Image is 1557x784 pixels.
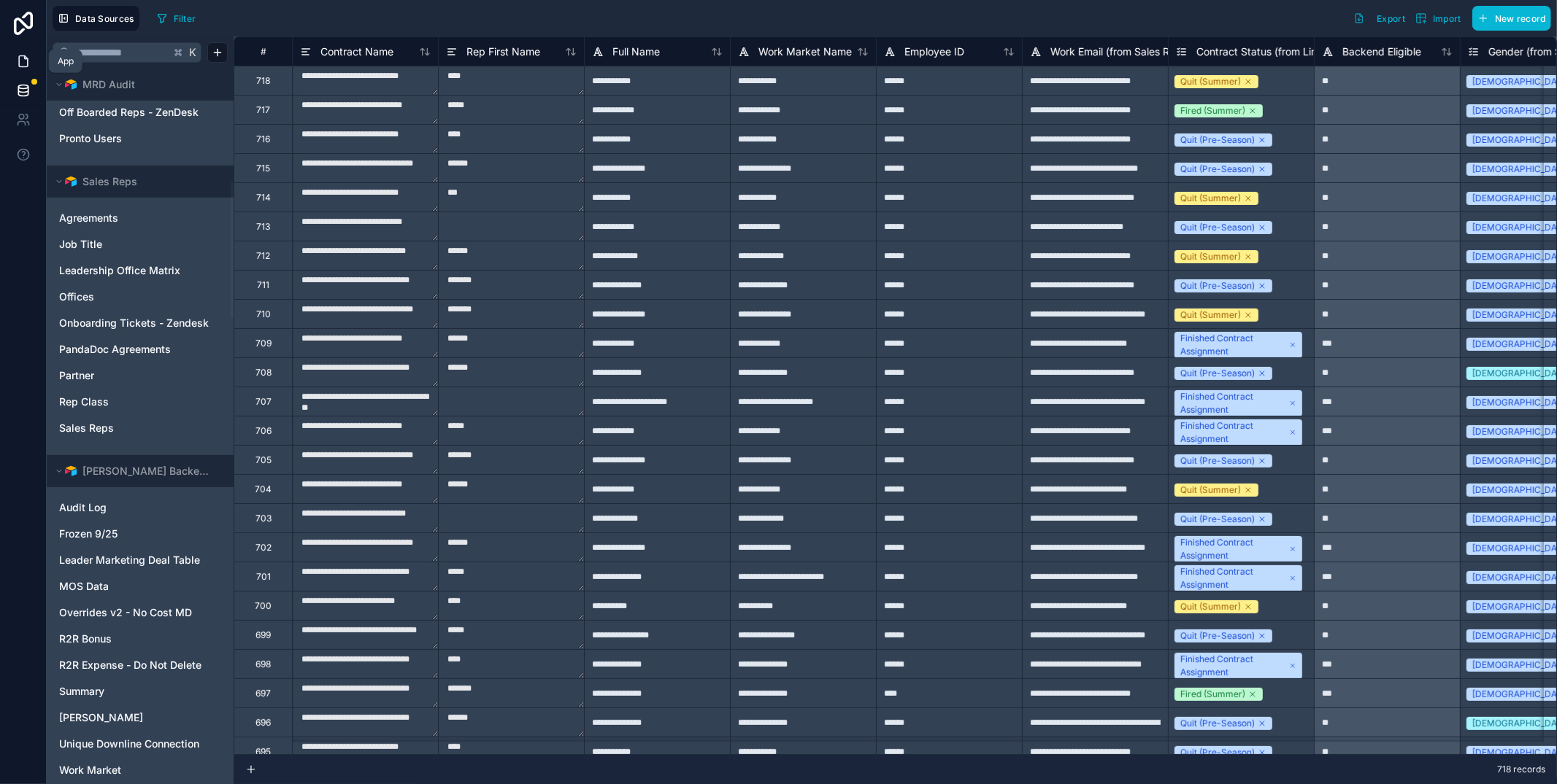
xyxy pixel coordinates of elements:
div: R2R Bonus [53,627,228,651]
div: 699 [255,629,271,641]
div: Partner [53,364,228,387]
span: 718 records [1497,764,1545,775]
a: Offices [59,290,218,304]
div: Sales Reps [53,416,228,440]
div: Finished Contract Assignment [1180,565,1286,591]
div: Leadership Office Matrix [53,259,228,282]
div: 697 [255,688,271,699]
div: 695 [255,746,271,758]
button: Airtable LogoMRD Audit [53,74,219,95]
span: Data Sources [75,13,134,24]
span: Leader Marketing Deal Table [59,553,200,567]
div: Quit (Pre-Season) [1180,513,1255,526]
span: PandaDoc Agreements [59,342,171,357]
div: Offices [53,285,228,308]
a: Overrides v2 - No Cost MD [59,605,218,620]
span: New record [1495,13,1546,24]
div: PandaDoc Agreements [53,338,228,361]
span: Job Title [59,237,102,252]
span: Import [1433,13,1461,24]
button: Airtable LogoSales Reps [53,171,219,192]
a: Unique Downline Connection [59,737,218,751]
span: Filter [174,13,196,24]
span: Partner [59,368,94,383]
a: Pronto Users [59,131,218,146]
div: 696 [255,717,271,729]
a: Partner [59,368,218,383]
a: New record [1466,6,1551,31]
span: Summary [59,684,104,699]
div: Summary [53,680,228,703]
div: Overrides v2 - No Cost MD [53,601,228,624]
div: Unique Downline Connection [53,732,228,756]
div: Quit (Pre-Season) [1180,133,1255,147]
span: Rep First Name [466,44,540,59]
div: 701 [256,571,271,583]
div: 702 [255,542,272,554]
div: Fired (Summer) [1180,104,1245,117]
div: Finished Contract Assignment [1180,332,1286,358]
span: Sales Reps [82,174,137,189]
div: 711 [257,279,269,291]
span: Overrides v2 - No Cost MD [59,605,192,620]
a: Leadership Office Matrix [59,263,218,278]
div: 709 [255,338,272,349]
span: Employee ID [904,44,964,59]
div: 703 [255,513,272,524]
div: Tanner Boren [53,706,228,729]
a: PandaDoc Agreements [59,342,218,357]
div: Finished Contract Assignment [1180,419,1286,446]
button: Export [1348,6,1410,31]
div: 713 [256,221,270,233]
span: Work Email (from Sales Reps) [1050,44,1191,59]
a: Work Market [59,763,218,777]
div: 707 [255,396,272,408]
span: Leadership Office Matrix [59,263,180,278]
div: Quit (Pre-Season) [1180,746,1255,759]
div: Quit (Pre-Season) [1180,279,1255,292]
button: Import [1410,6,1466,31]
span: Sales Reps [59,421,114,435]
a: Leader Marketing Deal Table [59,553,218,567]
div: Quit (Summer) [1180,192,1241,205]
a: Agreements [59,211,218,225]
span: R2R Expense - Do Not Delete [59,658,201,672]
span: Onboarding Tickets - Zendesk [59,316,209,330]
span: Unique Downline Connection [59,737,199,751]
div: 714 [256,192,271,203]
div: Quit (Summer) [1180,75,1241,88]
div: Onboarding Tickets - Zendesk [53,311,228,335]
a: MOS Data [59,579,218,594]
span: Pronto Users [59,131,122,146]
button: Filter [151,7,201,29]
div: Quit (Pre-Season) [1180,454,1255,467]
div: App [58,55,74,67]
div: 704 [255,484,272,495]
span: Frozen 9/25 [59,527,118,541]
span: MOS Data [59,579,109,594]
div: 708 [255,367,272,379]
div: 710 [256,308,271,320]
a: Rep Class [59,395,218,409]
div: 718 [256,75,270,87]
div: Finished Contract Assignment [1180,536,1286,562]
div: Quit (Summer) [1180,250,1241,263]
div: Quit (Pre-Season) [1180,163,1255,176]
div: Finished Contract Assignment [1180,390,1286,416]
span: Work Market [59,763,121,777]
span: [PERSON_NAME] Backends [82,464,212,478]
span: Contract Status (from Link to MRD) [1196,44,1365,59]
a: [PERSON_NAME] [59,710,218,725]
div: Frozen 9/25 [53,522,228,546]
span: R2R Bonus [59,632,112,646]
div: Quit (Pre-Season) [1180,629,1255,643]
div: Off Boarded Reps - ZenDesk [53,101,228,124]
div: Audit Log [53,496,228,519]
div: Fired (Summer) [1180,688,1245,701]
div: Quit (Pre-Season) [1180,221,1255,234]
div: 698 [255,659,271,670]
a: Sales Reps [59,421,218,435]
div: 716 [256,133,270,145]
div: Quit (Summer) [1180,600,1241,613]
span: Agreements [59,211,118,225]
